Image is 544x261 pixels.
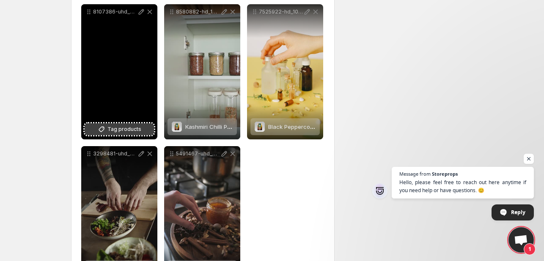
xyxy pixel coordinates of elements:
[511,205,525,220] span: Reply
[107,125,141,133] span: Tag products
[508,227,534,253] div: Open chat
[399,178,526,194] span: Hello, please feel free to reach out here anytime if you need help or have questions. 😊
[85,123,154,135] button: Tag products
[185,123,297,130] span: Kashmiri Chilli Powder – Stemless (Dabby)
[172,122,182,132] img: Kashmiri Chilli Powder – Stemless (Dabby)
[247,4,323,139] div: 7525922-hd_1080_1920_30fpsBlack PeppercornsBlack Peppercorns
[176,150,220,157] p: 5491467-uhd_2160_4096_25fps
[259,8,303,15] p: 7525922-hd_1080_1920_30fps
[255,122,265,132] img: Black Peppercorns
[432,171,458,176] span: Storeprops
[81,4,157,139] div: 8107386-uhd_2160_4096_25fpsTag products
[268,123,319,130] span: Black Peppercorns
[93,150,137,157] p: 3298481-uhd_2160_4096_25fps
[93,8,137,15] p: 8107386-uhd_2160_4096_25fps
[524,243,536,255] span: 1
[176,8,220,15] p: 8580882-hd_1080_1920_30fps
[399,171,431,176] span: Message from
[164,4,240,139] div: 8580882-hd_1080_1920_30fpsKashmiri Chilli Powder – Stemless (Dabby)Kashmiri Chilli Powder – Steml...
